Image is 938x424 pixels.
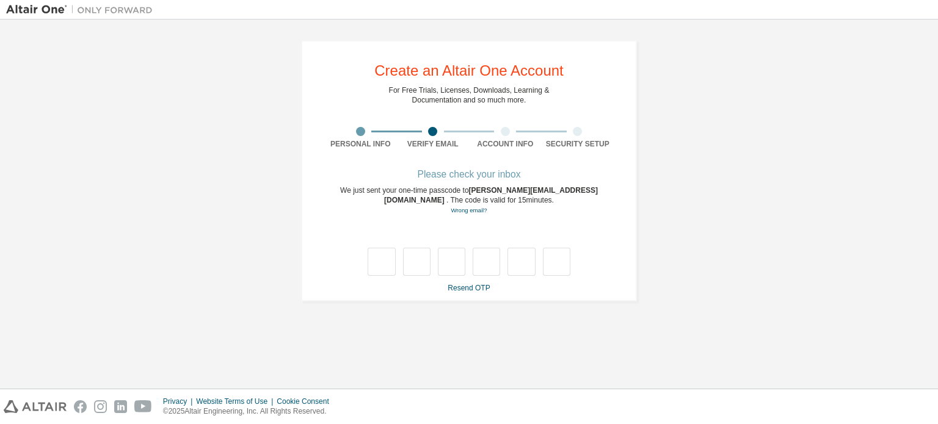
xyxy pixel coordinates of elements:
img: instagram.svg [94,400,107,413]
img: youtube.svg [134,400,152,413]
img: altair_logo.svg [4,400,67,413]
div: Please check your inbox [324,171,614,178]
div: Personal Info [324,139,397,149]
div: We just sent your one-time passcode to . The code is valid for 15 minutes. [324,185,614,215]
a: Resend OTP [448,284,490,292]
span: [PERSON_NAME][EMAIL_ADDRESS][DOMAIN_NAME] [384,186,598,204]
img: Altair One [6,4,159,16]
div: Security Setup [542,139,614,149]
a: Go back to the registration form [451,207,487,214]
div: Privacy [163,397,196,406]
img: linkedin.svg [114,400,127,413]
p: © 2025 Altair Engineering, Inc. All Rights Reserved. [163,406,336,417]
div: Create an Altair One Account [374,63,564,78]
img: facebook.svg [74,400,87,413]
div: Cookie Consent [277,397,336,406]
div: For Free Trials, Licenses, Downloads, Learning & Documentation and so much more. [389,85,550,105]
div: Verify Email [397,139,470,149]
div: Account Info [469,139,542,149]
div: Website Terms of Use [196,397,277,406]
